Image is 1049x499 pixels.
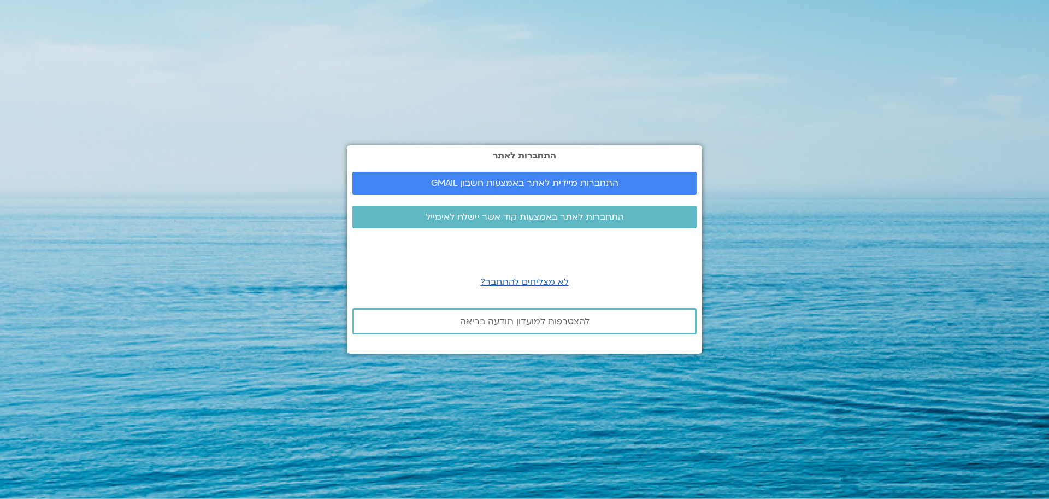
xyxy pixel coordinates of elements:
h2: התחברות לאתר [352,151,697,161]
a: להצטרפות למועדון תודעה בריאה [352,308,697,334]
span: התחברות מיידית לאתר באמצעות חשבון GMAIL [431,178,618,188]
a: התחברות לאתר באמצעות קוד אשר יישלח לאימייל [352,206,697,228]
span: להצטרפות למועדון תודעה בריאה [460,316,590,326]
a: התחברות מיידית לאתר באמצעות חשבון GMAIL [352,172,697,195]
a: לא מצליחים להתחבר? [480,276,569,288]
span: התחברות לאתר באמצעות קוד אשר יישלח לאימייל [426,212,624,222]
